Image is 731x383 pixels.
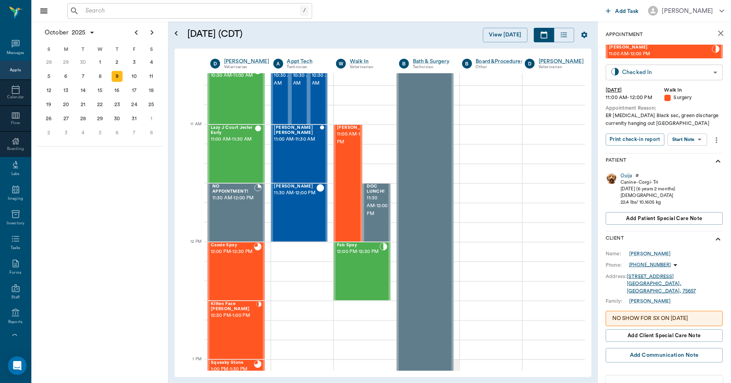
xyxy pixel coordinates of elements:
div: ER [MEDICAL_DATA] Black sac, green discharge currenlty hanging out [GEOGRAPHIC_DATA] [606,112,723,127]
span: Add patient Special Care Note [626,214,702,223]
div: Friday, October 24, 2025 [129,99,140,110]
div: S [40,43,58,55]
button: close [713,25,729,41]
div: CHECKED_IN, 12:30 PM - 1:00 PM [208,301,265,360]
span: NO APPOINTMENT! [212,184,254,194]
div: Tuesday, October 21, 2025 [78,99,89,110]
div: Friday, October 31, 2025 [129,113,140,124]
span: Squeaky Stone [211,360,254,365]
p: NO SHOW FOR SX ON [DATE] [613,314,717,323]
button: Add patient Special Care Note [606,212,723,225]
span: 10:30 AM - 11:00 AM [312,72,351,87]
button: Open calendar [172,18,181,49]
span: [PERSON_NAME] [337,125,376,130]
div: [DEMOGRAPHIC_DATA] [621,192,676,199]
div: Tasks [11,245,20,251]
div: Monday, October 13, 2025 [60,85,71,96]
a: [PERSON_NAME] [539,58,584,65]
div: / [300,5,309,16]
div: Checked In [622,68,711,77]
div: 1 PM [181,355,201,375]
div: Wednesday, October 15, 2025 [95,85,106,96]
div: Tuesday, September 30, 2025 [78,57,89,68]
div: Wednesday, November 5, 2025 [95,127,106,138]
svg: show more [714,235,723,244]
div: Labs [11,171,20,177]
a: [STREET_ADDRESS][GEOGRAPHIC_DATA], [GEOGRAPHIC_DATA], 75657 [627,274,696,293]
div: Family: [606,298,630,305]
img: Profile Image [606,172,618,184]
div: [PERSON_NAME] [630,250,671,257]
div: Saturday, October 11, 2025 [146,71,157,82]
span: 10:30 AM - 11:00 AM [293,72,332,87]
button: Print check-in report [606,134,665,146]
div: CHECKED_IN, 12:00 PM - 12:30 PM [334,242,391,301]
div: Messages [7,50,25,56]
div: Saturday, October 25, 2025 [146,99,157,110]
div: Open Intercom Messenger [8,356,27,375]
a: Bath & Surgery [413,58,451,65]
p: Appointment [606,31,643,38]
button: more [711,134,723,147]
span: Kitten Face [PERSON_NAME] [211,302,256,312]
div: Name: [606,250,630,257]
div: Appts [10,67,21,73]
div: Friday, October 10, 2025 [129,71,140,82]
div: Thursday, October 30, 2025 [112,113,123,124]
div: CHECKED_OUT, 11:30 AM - 12:00 PM [271,183,328,242]
div: Wednesday, October 1, 2025 [95,57,106,68]
span: 11:30 AM - 12:00 PM [367,194,388,218]
div: Start Note [673,135,695,144]
span: 12:30 PM - 1:00 PM [211,312,256,320]
a: Appt Tech [287,58,325,65]
span: 11:30 AM - 12:00 PM [212,194,254,202]
span: Lazy J Court Jester Early [211,125,255,135]
div: Monday, October 20, 2025 [60,99,71,110]
div: CHECKED_OUT, 11:00 AM - 11:30 AM [271,125,328,183]
span: [PERSON_NAME] [274,184,317,189]
button: Previous page [128,25,144,40]
span: 10:30 AM - 11:00 AM [274,72,313,87]
div: 12 PM [181,238,201,257]
div: Friday, October 17, 2025 [129,85,140,96]
div: READY_TO_CHECKOUT, 12:00 PM - 12:30 PM [208,242,265,301]
span: 11:00 AM - 12:00 PM [337,130,376,146]
div: [PERSON_NAME] [662,6,713,16]
button: Add client Special Care Note [606,329,723,342]
div: Technician [413,64,451,70]
a: [PERSON_NAME] [630,298,671,305]
div: # [636,172,639,179]
p: [PHONE_NUMBER] [630,262,671,268]
span: 11:00 AM - 11:30 AM [274,135,320,143]
div: Saturday, November 8, 2025 [146,127,157,138]
div: Board &Procedures [476,58,524,65]
div: Monday, September 29, 2025 [60,57,71,68]
div: Sunday, September 28, 2025 [43,57,54,68]
div: Tuesday, October 28, 2025 [78,113,89,124]
div: Veterinarian [224,64,269,70]
h5: [DATE] (CDT) [187,28,360,40]
button: [PERSON_NAME] [642,4,731,18]
div: Imaging [8,196,23,202]
div: Staff [11,294,20,300]
button: Add Task [603,4,642,18]
a: Walk In [350,58,387,65]
div: Appointment Reason: [606,105,723,112]
div: T [74,43,92,55]
div: D [525,59,535,69]
div: Wednesday, October 8, 2025 [95,71,106,82]
div: CHECKED_IN, 11:00 AM - 12:00 PM [334,125,362,242]
div: Reports [8,319,23,325]
div: READY_TO_CHECKOUT, 10:30 AM - 11:00 AM [290,66,309,125]
div: Monday, October 6, 2025 [60,71,71,82]
div: Sunday, October 12, 2025 [43,85,54,96]
div: Sunday, October 5, 2025 [43,71,54,82]
div: Ouija [621,172,633,179]
div: Today, Thursday, October 9, 2025 [112,71,123,82]
div: Thursday, November 6, 2025 [112,127,123,138]
div: 22.4 lbs / 10.1605 kg [621,199,676,206]
div: S [143,43,160,55]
